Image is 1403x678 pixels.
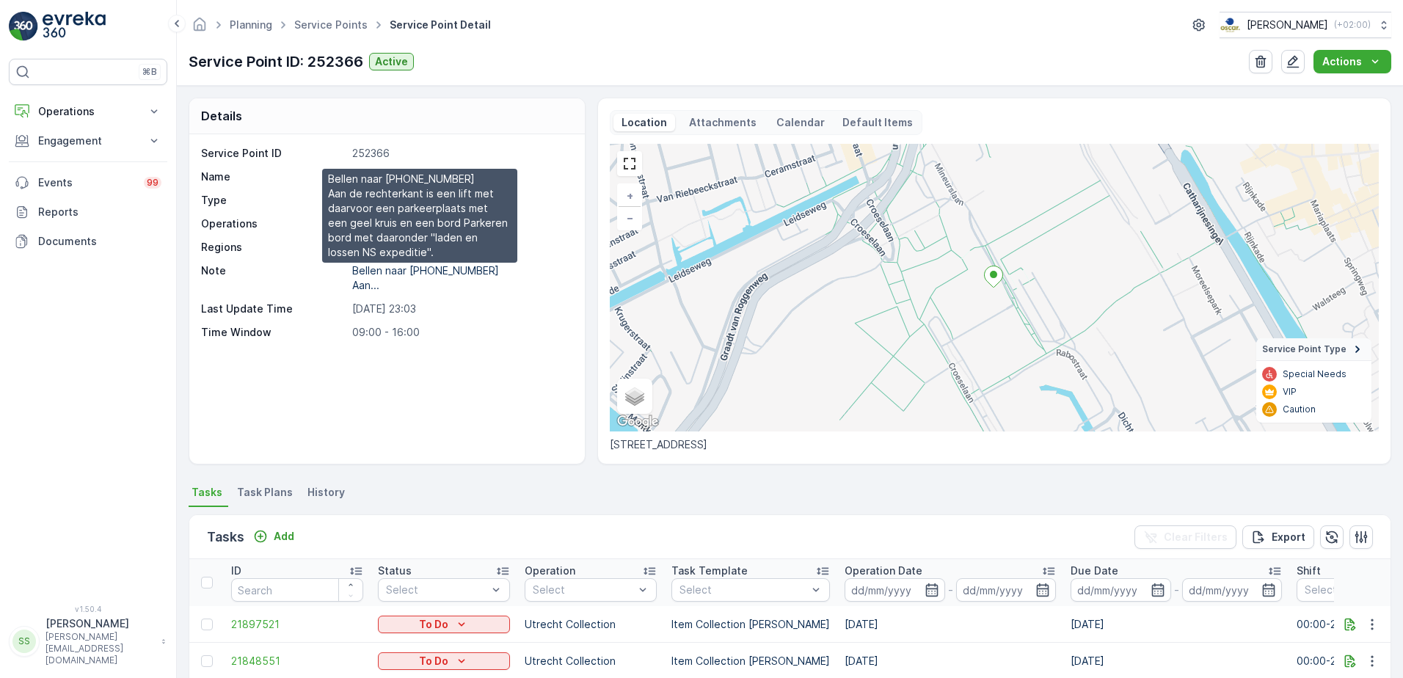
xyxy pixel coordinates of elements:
[956,578,1057,602] input: dd/mm/yyyy
[671,654,830,668] p: Item Collection [PERSON_NAME]
[375,54,408,69] p: Active
[192,485,222,500] span: Tasks
[38,175,135,190] p: Events
[1283,368,1346,380] p: Special Needs
[9,126,167,156] button: Engagement
[610,437,1379,452] p: [STREET_ADDRESS]
[201,619,213,630] div: Toggle Row Selected
[147,177,158,189] p: 99
[1283,404,1316,415] p: Caution
[294,18,368,31] a: Service Points
[1134,525,1236,549] button: Clear Filters
[230,18,272,31] a: Planning
[671,564,748,578] p: Task Template
[1242,525,1314,549] button: Export
[201,655,213,667] div: Toggle Row Selected
[845,564,922,578] p: Operation Date
[201,169,346,184] p: Name
[525,564,575,578] p: Operation
[369,53,414,70] button: Active
[525,617,657,632] p: Utrecht Collection
[525,654,657,668] p: Utrecht Collection
[1182,578,1283,602] input: dd/mm/yyyy
[1272,530,1305,544] p: Export
[671,617,830,632] p: Item Collection [PERSON_NAME]
[1247,18,1328,32] p: [PERSON_NAME]
[386,583,487,597] p: Select
[378,564,412,578] p: Status
[9,97,167,126] button: Operations
[38,134,138,148] p: Engagement
[9,12,38,41] img: logo
[231,578,363,602] input: Search
[619,380,651,412] a: Layers
[192,22,208,34] a: Homepage
[1071,564,1118,578] p: Due Date
[619,153,641,175] a: View Fullscreen
[352,325,569,340] p: 09:00 - 16:00
[45,631,154,666] p: [PERSON_NAME][EMAIL_ADDRESS][DOMAIN_NAME]
[1220,17,1241,33] img: basis-logo_rgb2x.png
[687,115,759,130] p: Attachments
[9,227,167,256] a: Documents
[1256,338,1371,361] summary: Service Point Type
[352,146,569,161] p: 252366
[1164,530,1228,544] p: Clear Filters
[619,115,669,130] p: Location
[352,302,569,316] p: [DATE] 23:03
[12,630,36,653] div: SS
[201,107,242,125] p: Details
[274,529,294,544] p: Add
[679,583,807,597] p: Select
[237,485,293,500] span: Task Plans
[189,51,363,73] p: Service Point ID: 252366
[619,185,641,207] a: Zoom In
[201,193,346,208] p: Type
[201,216,346,231] p: Operations
[352,264,499,291] p: Bellen naar [PHONE_NUMBER] Aan...
[387,18,494,32] span: Service Point Detail
[38,205,161,219] p: Reports
[845,578,945,602] input: dd/mm/yyyy
[1322,54,1362,69] p: Actions
[38,234,161,249] p: Documents
[201,263,346,293] p: Note
[419,617,448,632] p: To Do
[619,207,641,229] a: Zoom Out
[1313,50,1391,73] button: Actions
[231,617,363,632] a: 21897521
[378,616,510,633] button: To Do
[1262,343,1346,355] span: Service Point Type
[201,302,346,316] p: Last Update Time
[9,197,167,227] a: Reports
[307,485,345,500] span: History
[9,168,167,197] a: Events99
[1297,564,1321,578] p: Shift
[231,654,363,668] a: 21848551
[1174,581,1179,599] p: -
[201,325,346,340] p: Time Window
[207,527,244,547] p: Tasks
[776,115,825,130] p: Calendar
[842,115,913,130] p: Default Items
[1334,19,1371,31] p: ( +02:00 )
[1220,12,1391,38] button: [PERSON_NAME](+02:00)
[1071,578,1171,602] input: dd/mm/yyyy
[419,654,448,668] p: To Do
[9,616,167,666] button: SS[PERSON_NAME][PERSON_NAME][EMAIL_ADDRESS][DOMAIN_NAME]
[328,172,511,260] p: Bellen naar [PHONE_NUMBER] Aan de rechterkant is een lift met daarvoor een parkeerplaats met een ...
[627,189,633,202] span: +
[837,606,1063,643] td: [DATE]
[627,211,634,224] span: −
[43,12,106,41] img: logo_light-DOdMpM7g.png
[533,583,634,597] p: Select
[613,412,662,431] img: Google
[378,652,510,670] button: To Do
[201,240,346,255] p: Regions
[142,66,157,78] p: ⌘B
[45,616,154,631] p: [PERSON_NAME]
[38,104,138,119] p: Operations
[9,605,167,613] span: v 1.50.4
